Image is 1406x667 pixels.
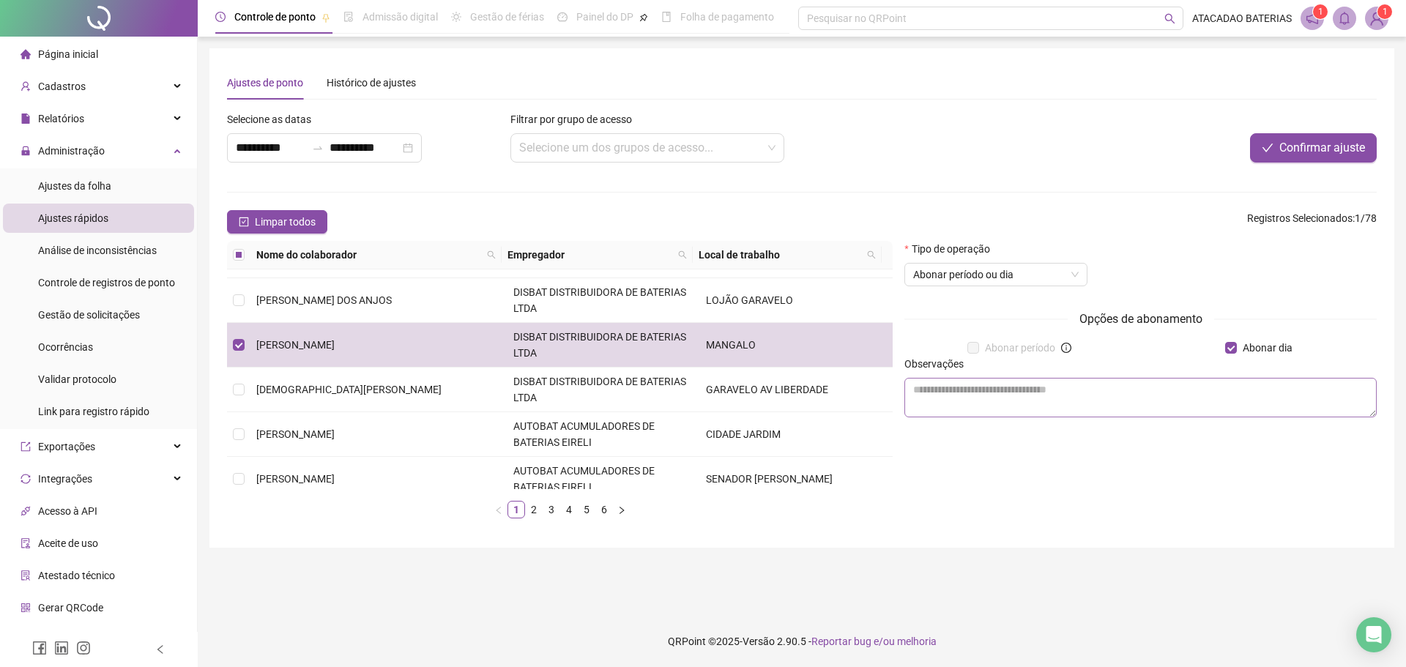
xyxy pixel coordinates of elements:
span: Reportar bug e/ou melhoria [811,636,937,647]
span: Controle de registros de ponto [38,277,175,288]
span: left [155,644,165,655]
span: audit [21,538,31,548]
span: Empregador [507,247,672,263]
span: SENADOR [PERSON_NAME] [706,473,833,485]
li: 6 [595,501,613,518]
span: right [617,506,626,515]
span: clock-circle [215,12,226,22]
li: 5 [578,501,595,518]
span: notification [1306,12,1319,25]
span: file-done [343,12,354,22]
span: api [21,506,31,516]
span: Confirmar ajuste [1279,139,1365,157]
span: swap-right [312,142,324,154]
span: CIDADE JARDIM [706,428,781,440]
span: : 1 / 78 [1247,210,1377,234]
span: Exportações [38,441,95,452]
button: left [490,501,507,518]
span: [PERSON_NAME] DOS ANJOS [256,294,392,306]
span: GARAVELO AV LIBERDADE [706,384,828,395]
span: Nome do colaborador [256,247,481,263]
span: Análise de inconsistências [38,245,157,256]
span: Folha de pagamento [680,11,774,23]
sup: 1 [1313,4,1328,19]
span: Gestão de férias [470,11,544,23]
span: solution [21,570,31,581]
span: search [678,250,687,259]
span: sync [21,474,31,484]
span: 1 [1383,7,1388,17]
sup: Atualize o seu contato no menu Meus Dados [1377,4,1392,19]
span: 1 [1318,7,1323,17]
span: bell [1338,12,1351,25]
span: to [312,142,324,154]
span: instagram [76,641,91,655]
span: dashboard [557,12,568,22]
a: 6 [596,502,612,518]
span: [PERSON_NAME] [256,473,335,485]
a: 4 [561,502,577,518]
label: Observações [904,356,973,372]
span: Aceite de uso [38,537,98,549]
span: Abonar dia [1237,340,1298,356]
div: Histórico de ajustes [327,75,416,91]
span: book [661,12,672,22]
span: AUTOBAT ACUMULADORES DE BATERIAS EIRELI [513,420,655,448]
span: Controle de ponto [234,11,316,23]
span: Opções de abonamento [1068,310,1214,328]
span: Registros Selecionados [1247,212,1353,224]
li: Próxima página [613,501,631,518]
span: Gerar QRCode [38,602,103,614]
li: 4 [560,501,578,518]
span: [DEMOGRAPHIC_DATA][PERSON_NAME] [256,384,442,395]
span: sun [451,12,461,22]
span: search [675,244,690,266]
span: check [1262,142,1273,154]
span: export [21,441,31,452]
div: Ajustes de ponto [227,75,303,91]
span: Ocorrências [38,341,93,353]
label: Selecione as datas [227,111,321,127]
span: pushpin [639,13,648,22]
span: left [494,506,503,515]
li: 2 [525,501,543,518]
span: Validar protocolo [38,373,116,385]
span: lock [21,146,31,156]
li: Página anterior [490,501,507,518]
div: Open Intercom Messenger [1356,617,1391,652]
span: DISBAT DISTRIBUIDORA DE BATERIAS LTDA [513,376,686,403]
span: Cadastros [38,81,86,92]
span: qrcode [21,603,31,613]
span: Painel do DP [576,11,633,23]
span: [PERSON_NAME] [256,428,335,440]
span: user-add [21,81,31,92]
li: 3 [543,501,560,518]
span: search [487,250,496,259]
span: Acesso à API [38,505,97,517]
label: Filtrar por grupo de acesso [510,111,641,127]
img: 76675 [1366,7,1388,29]
span: Link para registro rápido [38,406,149,417]
span: AUTOBAT ACUMULADORES DE BATERIAS EIRELI [513,465,655,493]
button: right [613,501,631,518]
span: search [864,244,879,266]
span: search [867,250,876,259]
a: 1 [508,502,524,518]
span: Ajustes da folha [38,180,111,192]
span: file [21,113,31,124]
button: Limpar todos [227,210,327,234]
span: Página inicial [38,48,98,60]
span: info-circle [1061,343,1071,353]
span: Limpar todos [255,214,316,230]
span: Integrações [38,473,92,485]
span: search [484,244,499,266]
button: Confirmar ajuste [1250,133,1377,163]
span: Abonar período [979,340,1061,356]
span: facebook [32,641,47,655]
span: Gestão de solicitações [38,309,140,321]
footer: QRPoint © 2025 - 2.90.5 - [198,616,1406,667]
span: Admissão digital [362,11,438,23]
span: home [21,49,31,59]
span: LOJÃO GARAVELO [706,294,793,306]
span: [PERSON_NAME] [256,339,335,351]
